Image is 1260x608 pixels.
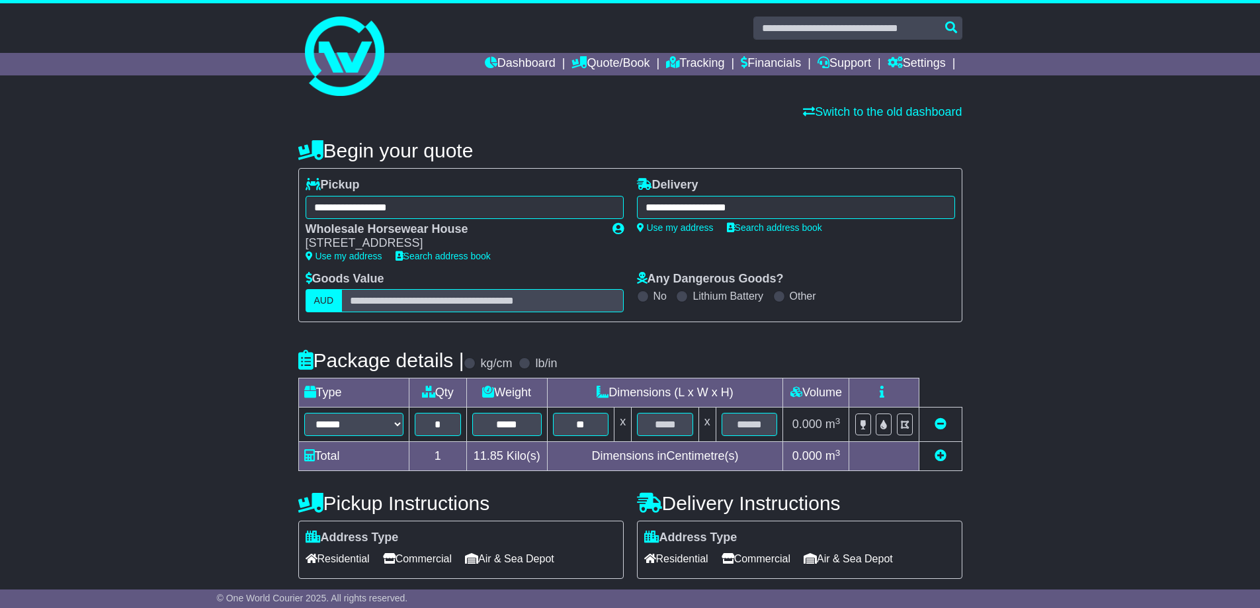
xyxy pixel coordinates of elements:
[835,448,841,458] sup: 3
[396,251,491,261] a: Search address book
[466,378,547,408] td: Weight
[637,492,962,514] h4: Delivery Instructions
[803,105,962,118] a: Switch to the old dashboard
[637,222,714,233] a: Use my address
[485,53,556,75] a: Dashboard
[306,289,343,312] label: AUD
[571,53,650,75] a: Quote/Book
[935,417,946,431] a: Remove this item
[306,236,599,251] div: [STREET_ADDRESS]
[727,222,822,233] a: Search address book
[804,548,893,569] span: Air & Sea Depot
[825,449,841,462] span: m
[217,593,408,603] span: © One World Courier 2025. All rights reserved.
[888,53,946,75] a: Settings
[644,531,737,545] label: Address Type
[474,449,503,462] span: 11.85
[653,290,667,302] label: No
[547,442,783,471] td: Dimensions in Centimetre(s)
[298,349,464,371] h4: Package details |
[306,548,370,569] span: Residential
[306,272,384,286] label: Goods Value
[835,416,841,426] sup: 3
[644,548,708,569] span: Residential
[409,378,466,408] td: Qty
[637,272,784,286] label: Any Dangerous Goods?
[298,492,624,514] h4: Pickup Instructions
[818,53,871,75] a: Support
[547,378,783,408] td: Dimensions (L x W x H)
[722,548,790,569] span: Commercial
[480,357,512,371] label: kg/cm
[792,449,822,462] span: 0.000
[698,408,716,442] td: x
[383,548,452,569] span: Commercial
[825,417,841,431] span: m
[465,548,554,569] span: Air & Sea Depot
[741,53,801,75] a: Financials
[783,378,849,408] td: Volume
[409,442,466,471] td: 1
[693,290,763,302] label: Lithium Battery
[306,531,399,545] label: Address Type
[614,408,632,442] td: x
[306,222,599,237] div: Wholesale Horsewear House
[790,290,816,302] label: Other
[935,449,946,462] a: Add new item
[637,178,698,193] label: Delivery
[298,378,409,408] td: Type
[298,442,409,471] td: Total
[466,442,547,471] td: Kilo(s)
[666,53,724,75] a: Tracking
[306,251,382,261] a: Use my address
[535,357,557,371] label: lb/in
[298,140,962,161] h4: Begin your quote
[306,178,360,193] label: Pickup
[792,417,822,431] span: 0.000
